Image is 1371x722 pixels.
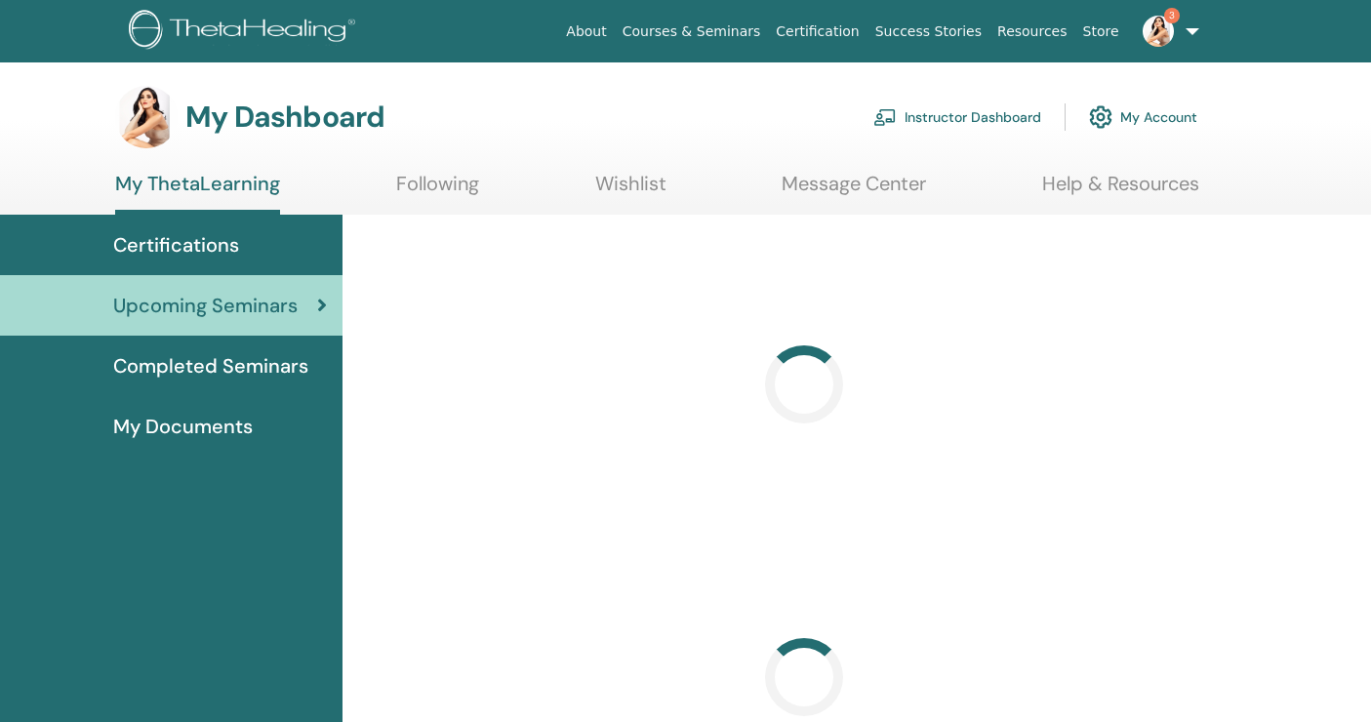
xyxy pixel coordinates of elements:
span: Certifications [113,230,239,260]
img: cog.svg [1089,100,1112,134]
a: Success Stories [867,14,989,50]
img: chalkboard-teacher.svg [873,108,897,126]
a: About [558,14,614,50]
a: My ThetaLearning [115,172,280,215]
img: default.jpg [115,86,178,148]
a: Store [1075,14,1127,50]
a: Certification [768,14,867,50]
a: My Account [1089,96,1197,139]
span: Upcoming Seminars [113,291,298,320]
img: logo.png [129,10,362,54]
img: default.jpg [1143,16,1174,47]
span: 3 [1164,8,1180,23]
span: Completed Seminars [113,351,308,381]
a: Help & Resources [1042,172,1199,210]
a: Resources [989,14,1075,50]
a: Instructor Dashboard [873,96,1041,139]
a: Following [396,172,479,210]
h3: My Dashboard [185,100,384,135]
span: My Documents [113,412,253,441]
a: Wishlist [595,172,666,210]
a: Message Center [782,172,926,210]
a: Courses & Seminars [615,14,769,50]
